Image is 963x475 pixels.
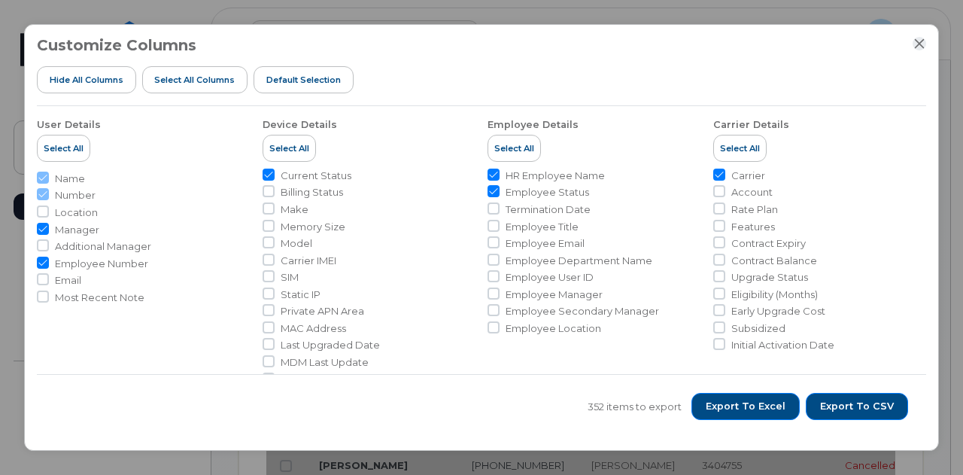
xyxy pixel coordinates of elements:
[37,66,136,93] button: Hide All Columns
[37,118,101,132] div: User Details
[269,142,309,154] span: Select All
[55,223,99,237] span: Manager
[263,135,316,162] button: Select All
[281,304,364,318] span: Private APN Area
[281,270,299,285] span: SIM
[142,66,248,93] button: Select all Columns
[37,135,90,162] button: Select All
[44,142,84,154] span: Select All
[506,321,601,336] span: Employee Location
[506,202,591,217] span: Termination Date
[50,74,123,86] span: Hide All Columns
[55,206,98,220] span: Location
[55,172,85,186] span: Name
[506,288,603,302] span: Employee Manager
[506,220,579,234] span: Employee Title
[281,321,346,336] span: MAC Address
[281,288,320,302] span: Static IP
[494,142,534,154] span: Select All
[488,118,579,132] div: Employee Details
[691,393,800,420] button: Export to Excel
[713,118,789,132] div: Carrier Details
[506,270,594,285] span: Employee User ID
[281,202,308,217] span: Make
[731,304,825,318] span: Early Upgrade Cost
[806,393,908,420] button: Export to CSV
[820,400,894,413] span: Export to CSV
[913,37,926,50] button: Close
[731,288,818,302] span: Eligibility (Months)
[506,169,605,183] span: HR Employee Name
[713,135,767,162] button: Select All
[281,169,351,183] span: Current Status
[254,66,354,93] button: Default Selection
[281,220,345,234] span: Memory Size
[55,239,151,254] span: Additional Manager
[263,118,337,132] div: Device Details
[281,373,327,387] span: Asset Tag
[55,291,144,305] span: Most Recent Note
[281,236,312,251] span: Model
[731,270,808,285] span: Upgrade Status
[731,185,773,199] span: Account
[731,254,817,268] span: Contract Balance
[706,400,785,413] span: Export to Excel
[37,37,196,53] h3: Customize Columns
[506,254,652,268] span: Employee Department Name
[488,135,541,162] button: Select All
[281,185,343,199] span: Billing Status
[506,304,659,318] span: Employee Secondary Manager
[731,321,785,336] span: Subsidized
[720,142,760,154] span: Select All
[731,202,778,217] span: Rate Plan
[281,355,369,370] span: MDM Last Update
[506,236,585,251] span: Employee Email
[731,169,765,183] span: Carrier
[731,220,775,234] span: Features
[281,254,336,268] span: Carrier IMEI
[281,338,380,352] span: Last Upgraded Date
[55,273,81,288] span: Email
[506,185,589,199] span: Employee Status
[898,410,952,464] iframe: Messenger Launcher
[731,236,806,251] span: Contract Expiry
[731,338,834,352] span: Initial Activation Date
[266,74,341,86] span: Default Selection
[588,400,682,414] span: 352 items to export
[55,257,148,271] span: Employee Number
[55,188,96,202] span: Number
[154,74,235,86] span: Select all Columns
